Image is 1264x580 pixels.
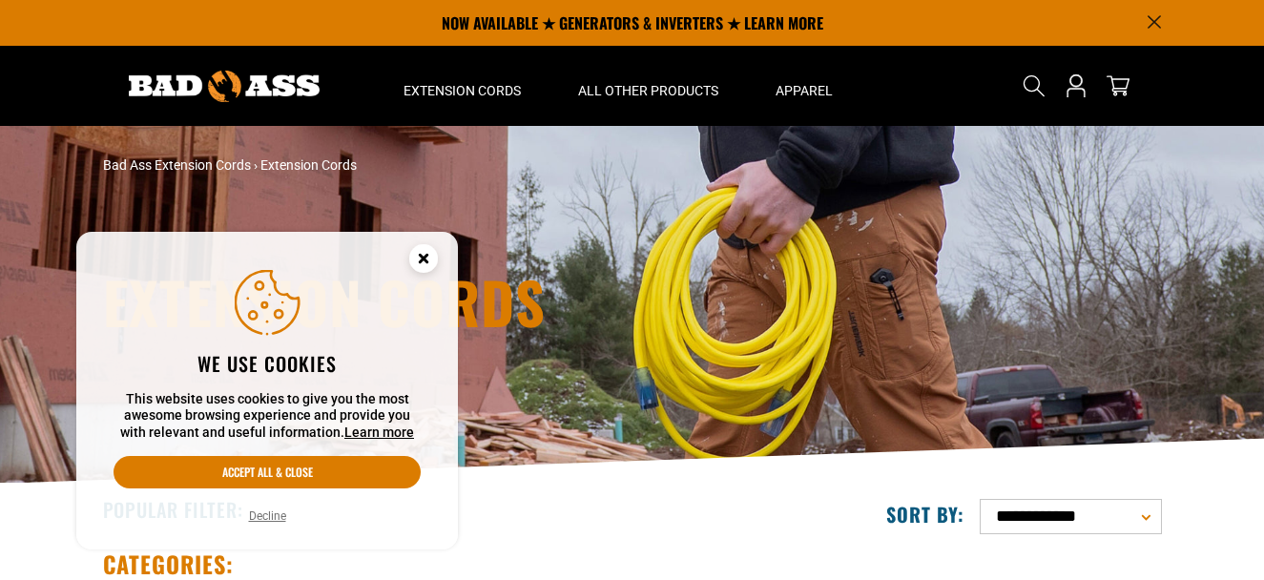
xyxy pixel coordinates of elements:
a: Bad Ass Extension Cords [103,157,251,173]
nav: breadcrumbs [103,155,799,176]
summary: Search [1019,71,1049,101]
span: › [254,157,258,173]
img: Bad Ass Extension Cords [129,71,320,102]
span: All Other Products [578,82,718,99]
h2: Categories: [103,549,235,579]
button: Decline [243,507,292,526]
span: Extension Cords [404,82,521,99]
h2: We use cookies [114,351,421,376]
p: This website uses cookies to give you the most awesome browsing experience and provide you with r... [114,391,421,442]
a: Learn more [344,425,414,440]
summary: All Other Products [549,46,747,126]
span: Apparel [776,82,833,99]
span: Extension Cords [260,157,357,173]
button: Accept all & close [114,456,421,488]
aside: Cookie Consent [76,232,458,550]
summary: Apparel [747,46,861,126]
summary: Extension Cords [375,46,549,126]
label: Sort by: [886,502,964,527]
